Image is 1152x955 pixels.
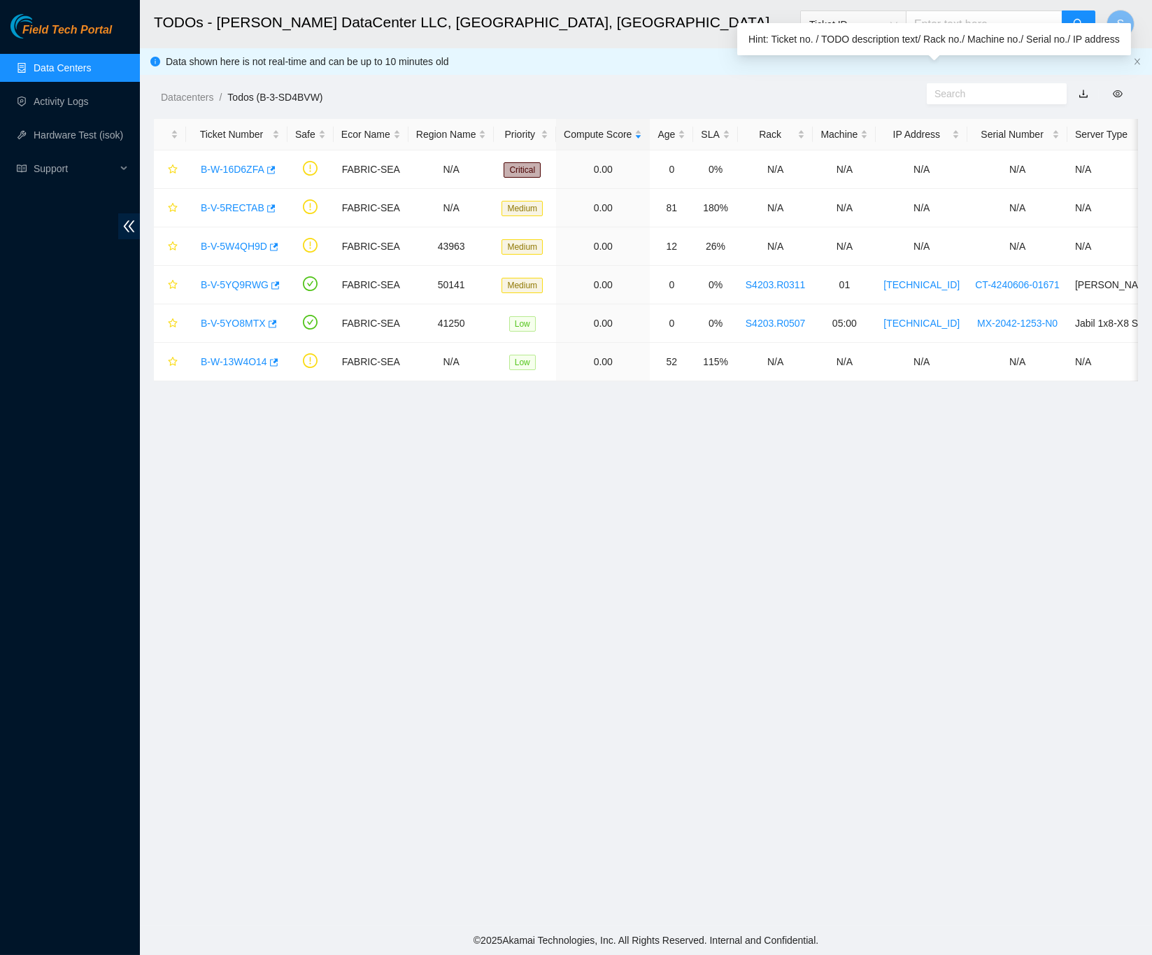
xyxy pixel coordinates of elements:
[201,202,264,213] a: B-V-5RECTAB
[556,343,650,381] td: 0.00
[693,189,737,227] td: 180%
[502,201,543,216] span: Medium
[1062,10,1095,38] button: search
[303,238,318,253] span: exclamation-circle
[1117,15,1125,33] span: S
[693,343,737,381] td: 115%
[876,227,967,266] td: N/A
[967,150,1067,189] td: N/A
[693,227,737,266] td: 26%
[738,227,813,266] td: N/A
[22,24,112,37] span: Field Tech Portal
[161,92,213,103] a: Datacenters
[883,318,960,329] a: [TECHNICAL_ID]
[303,199,318,214] span: exclamation-circle
[201,279,269,290] a: B-V-5YQ9RWG
[975,279,1060,290] a: CT-4240606-01671
[162,235,178,257] button: star
[650,266,693,304] td: 0
[650,189,693,227] td: 81
[162,351,178,373] button: star
[556,266,650,304] td: 0.00
[1073,18,1084,31] span: search
[334,266,408,304] td: FABRIC-SEA
[408,343,495,381] td: N/A
[408,227,495,266] td: 43963
[334,227,408,266] td: FABRIC-SEA
[303,315,318,330] span: check-circle
[303,276,318,291] span: check-circle
[934,86,1048,101] input: Search
[140,926,1152,955] footer: © 2025 Akamai Technologies, Inc. All Rights Reserved. Internal and Confidential.
[34,155,116,183] span: Support
[556,227,650,266] td: 0.00
[118,213,140,239] span: double-left
[1079,88,1088,99] a: download
[201,164,264,175] a: B-W-16D6ZFA
[34,96,89,107] a: Activity Logs
[693,266,737,304] td: 0%
[219,92,222,103] span: /
[334,343,408,381] td: FABRIC-SEA
[168,318,178,330] span: star
[502,239,543,255] span: Medium
[967,343,1067,381] td: N/A
[201,356,267,367] a: B-W-13W4O14
[504,162,541,178] span: Critical
[813,266,876,304] td: 01
[408,304,495,343] td: 41250
[737,23,1131,55] div: Hint: Ticket no. / TODO description text/ Rack no./ Machine no./ Serial no./ IP address
[876,343,967,381] td: N/A
[509,355,536,370] span: Low
[408,150,495,189] td: N/A
[876,189,967,227] td: N/A
[1068,83,1099,105] button: download
[813,343,876,381] td: N/A
[201,318,266,329] a: B-V-5YO8MTX
[813,189,876,227] td: N/A
[168,164,178,176] span: star
[556,304,650,343] td: 0.00
[34,129,123,141] a: Hardware Test (isok)
[809,14,897,35] span: Ticket ID
[813,150,876,189] td: N/A
[738,189,813,227] td: N/A
[168,203,178,214] span: star
[17,164,27,174] span: read
[1133,57,1142,66] button: close
[650,343,693,381] td: 52
[10,25,112,43] a: Akamai TechnologiesField Tech Portal
[876,150,967,189] td: N/A
[556,189,650,227] td: 0.00
[650,150,693,189] td: 0
[693,150,737,189] td: 0%
[10,14,71,38] img: Akamai Technologies
[168,241,178,253] span: star
[813,304,876,343] td: 05:00
[334,150,408,189] td: FABRIC-SEA
[977,318,1058,329] a: MX-2042-1253-N0
[303,353,318,368] span: exclamation-circle
[201,241,267,252] a: B-V-5W4QH9D
[408,266,495,304] td: 50141
[227,92,322,103] a: Todos (B-3-SD4BVW)
[650,227,693,266] td: 12
[509,316,536,332] span: Low
[162,197,178,219] button: star
[1107,10,1135,38] button: S
[906,10,1062,38] input: Enter text here...
[162,274,178,296] button: star
[162,312,178,334] button: star
[34,62,91,73] a: Data Centers
[303,161,318,176] span: exclamation-circle
[650,304,693,343] td: 0
[408,189,495,227] td: N/A
[334,189,408,227] td: FABRIC-SEA
[556,150,650,189] td: 0.00
[1113,89,1123,99] span: eye
[746,279,806,290] a: S4203.R0311
[883,279,960,290] a: [TECHNICAL_ID]
[162,158,178,181] button: star
[693,304,737,343] td: 0%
